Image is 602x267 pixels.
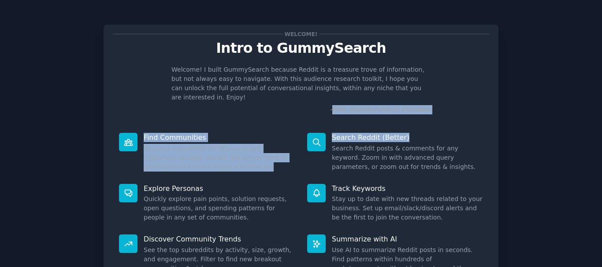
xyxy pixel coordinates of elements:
p: Summarize with AI [332,234,483,244]
p: Discover Community Trends [144,234,295,244]
dd: Discover Subreddits full of your target customers. Quickly identify the active, new, or growing c... [144,144,295,172]
p: Explore Personas [144,184,295,193]
dd: Search Reddit posts & comments for any keyword. Zoom in with advanced query parameters, or zoom o... [332,144,483,172]
p: Welcome! I built GummySearch because Reddit is a treasure trove of information, but not always ea... [171,65,431,102]
p: Track Keywords [332,184,483,193]
p: Search Reddit (Better) [332,133,483,142]
a: Fed, GummySearch Founder [332,106,431,113]
p: Intro to GummySearch [113,40,489,56]
p: Find Communities [144,133,295,142]
span: Welcome! [283,29,319,39]
dd: Stay up to date with new threads related to your business. Set up email/slack/discord alerts and ... [332,194,483,222]
dd: Quickly explore pain points, solution requests, open questions, and spending patterns for people ... [144,194,295,222]
div: - [330,105,431,114]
